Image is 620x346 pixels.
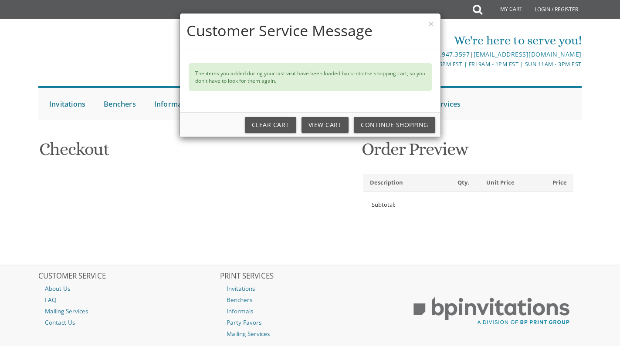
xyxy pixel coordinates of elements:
[186,20,434,41] h4: Customer Service Message
[354,117,435,133] a: Continue Shopping
[302,117,349,133] a: View Cart
[428,19,434,28] button: ×
[189,63,432,91] div: The items you added during your last visit have been loaded back into the shopping cart, so you d...
[245,117,296,133] a: Clear Cart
